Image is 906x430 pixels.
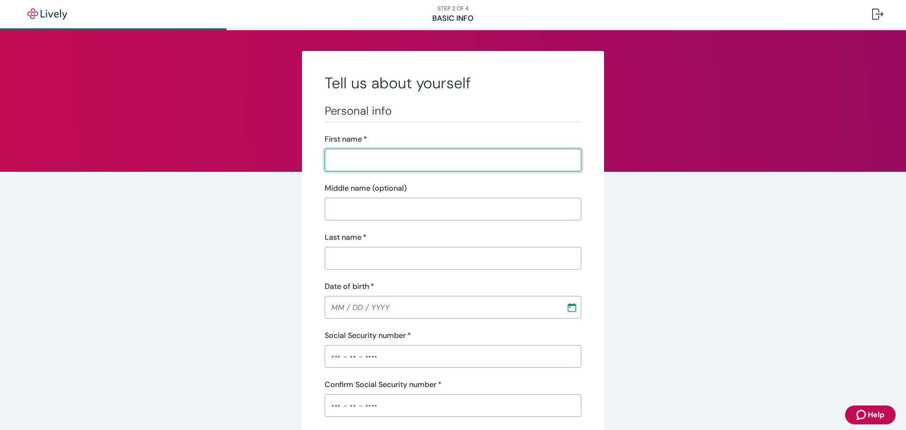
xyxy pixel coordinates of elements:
label: Social Security number [325,330,411,341]
input: MM / DD / YYYY [325,298,560,317]
h2: Tell us about yourself [325,74,581,93]
button: Log out [864,3,891,25]
h3: Personal info [325,104,581,118]
input: ••• - •• - •••• [325,347,581,366]
label: Last name [325,232,367,243]
label: First name [325,134,367,145]
label: Date of birth [325,281,374,292]
span: Help [868,409,884,421]
img: Lively [21,8,74,20]
svg: Calendar [567,303,577,312]
button: Zendesk support iconHelp [845,405,896,424]
label: Confirm Social Security number [325,379,442,390]
input: ••• - •• - •••• [325,396,581,415]
svg: Zendesk support icon [856,409,868,421]
label: Middle name (optional) [325,183,407,194]
button: Choose date [563,299,580,316]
